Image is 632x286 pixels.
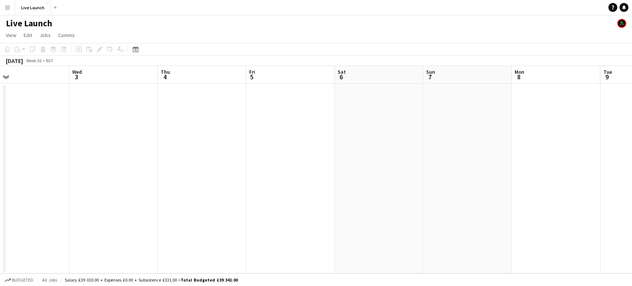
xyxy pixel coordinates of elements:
a: View [3,30,19,40]
button: Live Launch [15,0,51,15]
span: All jobs [41,277,58,283]
span: Jobs [40,32,51,39]
span: Comms [58,32,75,39]
span: View [6,32,16,39]
app-user-avatar: William McCormack [617,19,626,28]
a: Comms [55,30,78,40]
a: Jobs [37,30,54,40]
a: Edit [21,30,35,40]
h1: Live Launch [6,18,52,29]
div: BST [46,58,53,63]
button: Budgeted [4,276,34,284]
div: Salary £39 010.00 + Expenses £0.00 + Subsistence £331.00 = [65,277,238,283]
span: Total Budgeted £39 341.00 [181,277,238,283]
span: Edit [24,32,32,39]
div: [DATE] [6,57,23,64]
span: Budgeted [12,277,33,283]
